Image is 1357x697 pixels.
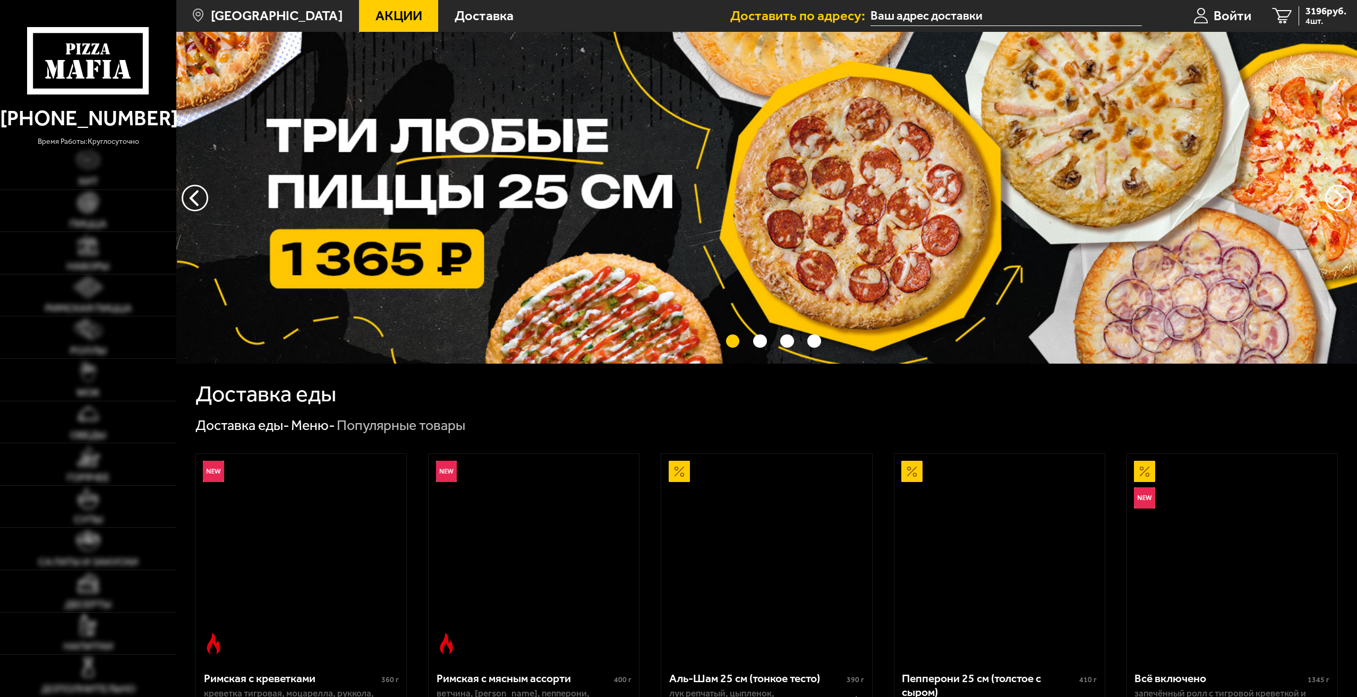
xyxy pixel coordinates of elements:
[1305,17,1346,25] span: 4 шт.
[436,633,457,654] img: Острое блюдо
[436,461,457,482] img: Новинка
[45,303,132,314] span: Римская пицца
[67,472,109,483] span: Горячее
[76,388,100,398] span: WOK
[1134,672,1305,685] div: Всё включено
[196,454,406,661] a: НовинкаОстрое блюдоРимская с креветками
[70,346,107,356] span: Роллы
[203,461,224,482] img: Новинка
[74,514,103,525] span: Супы
[337,416,465,435] div: Популярные товары
[1127,454,1337,661] a: АкционныйНовинкаВсё включено
[381,675,399,684] span: 360 г
[1325,185,1352,211] button: предыдущий
[204,672,379,685] div: Римская с креветками
[65,599,112,610] span: Десерты
[1305,6,1346,16] span: 3196 руб.
[726,334,740,348] button: точки переключения
[375,9,422,23] span: Акции
[780,334,794,348] button: точки переключения
[1308,675,1329,684] span: 1345 г
[1134,461,1155,482] img: Акционный
[211,9,343,23] span: [GEOGRAPHIC_DATA]
[661,454,872,661] a: АкционныйАль-Шам 25 см (тонкое тесто)
[291,417,335,434] a: Меню-
[455,9,514,23] span: Доставка
[847,675,864,684] span: 390 г
[41,684,135,694] span: Дополнительно
[70,219,107,229] span: Пицца
[182,185,208,211] button: следующий
[1214,9,1251,23] span: Войти
[429,454,639,661] a: НовинкаОстрое блюдоРимская с мясным ассорти
[870,6,1142,26] input: Ваш адрес доставки
[64,641,113,652] span: Напитки
[901,461,923,482] img: Акционный
[730,9,870,23] span: Доставить по адресу:
[195,417,289,434] a: Доставка еды-
[38,557,138,567] span: Салаты и закуски
[894,454,1105,661] a: АкционныйПепперони 25 см (толстое с сыром)
[614,675,631,684] span: 400 г
[67,261,109,272] span: Наборы
[807,334,821,348] button: точки переключения
[753,334,767,348] button: точки переключения
[195,383,336,406] h1: Доставка еды
[70,430,106,441] span: Обеды
[669,672,844,685] div: Аль-Шам 25 см (тонкое тесто)
[1134,487,1155,509] img: Новинка
[203,633,224,654] img: Острое блюдо
[437,672,611,685] div: Римская с мясным ассорти
[669,461,690,482] img: Акционный
[1079,675,1097,684] span: 410 г
[78,176,98,187] span: Хит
